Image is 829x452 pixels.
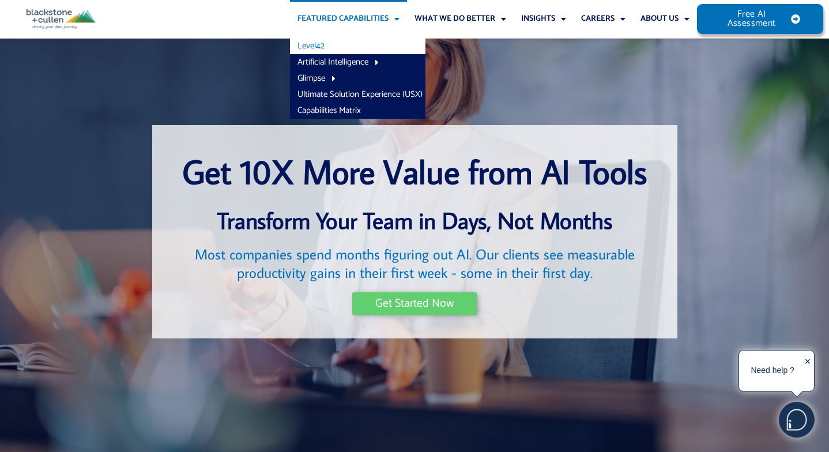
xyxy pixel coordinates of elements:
a: Get Started Now [352,292,477,315]
img: users%2F5SSOSaKfQqXq3cFEnIZRYMEs4ra2%2Fmedia%2Fimages%2F-Bulle%20blanche%20sans%20fond%20%2B%20ma... [779,402,814,437]
a: Free AI Assessment [697,4,823,34]
a: Level42 [290,38,425,54]
a: Ultimate Solution Experience (USX) [290,86,425,103]
h2: Most companies spend months figuring out AI. Our clients see measurable productivity gains in the... [175,245,654,282]
a: Capabilities Matrix [290,103,425,119]
div: ✕ [804,353,811,389]
a: Artificial Intelligence [290,54,425,70]
span: Get Started Now [375,298,454,310]
div: Need help ? [741,352,804,389]
ul: Featured Capabilities [290,38,425,119]
a: Glimpse [290,70,425,86]
h2: Transform Your Team in Days, Not Months [175,205,654,235]
span: Free AI Assessment [720,10,783,28]
h1: Get 10X More Value from AI Tools [175,148,654,195]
